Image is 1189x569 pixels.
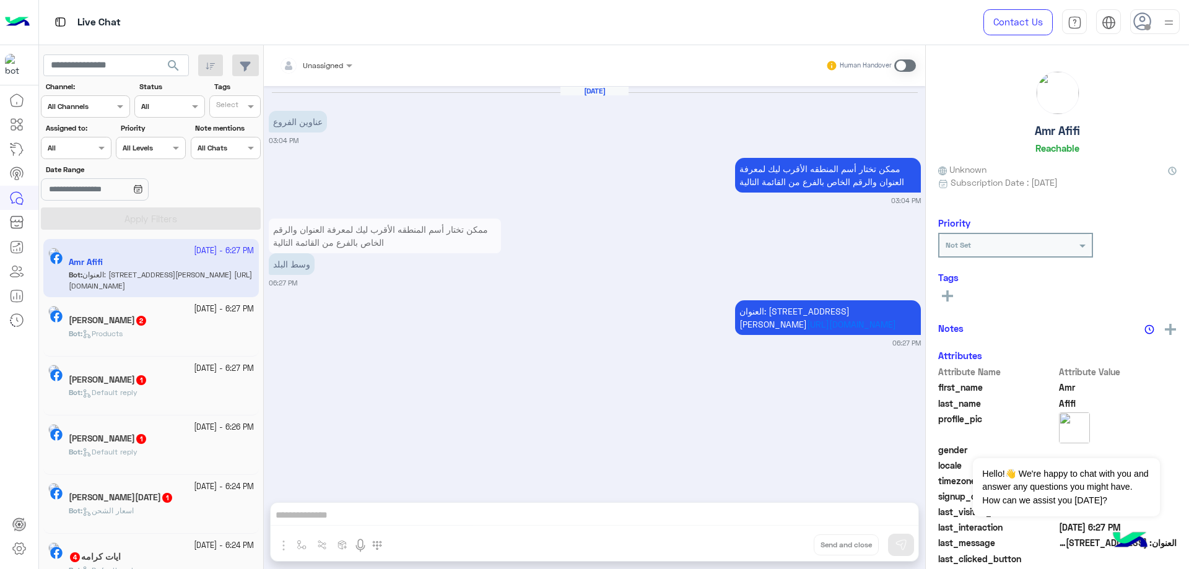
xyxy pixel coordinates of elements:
[1059,365,1177,378] span: Attribute Value
[194,422,254,433] small: [DATE] - 6:26 PM
[938,490,1056,503] span: signup_date
[69,329,82,338] b: :
[69,552,121,562] h5: ايات كرامه
[48,306,59,317] img: picture
[121,123,185,134] label: Priority
[214,99,238,113] div: Select
[269,136,298,146] small: 03:04 PM
[938,272,1177,283] h6: Tags
[938,397,1056,410] span: last_name
[938,474,1056,487] span: timezone
[1059,381,1177,394] span: Amr
[136,434,146,444] span: 1
[48,365,59,376] img: picture
[69,492,173,503] h5: ابواروه رمضان
[269,111,327,132] p: 29/9/2025, 3:04 PM
[814,534,879,555] button: Send and close
[69,447,81,456] span: Bot
[50,487,63,500] img: Facebook
[194,303,254,315] small: [DATE] - 6:27 PM
[194,363,254,375] small: [DATE] - 6:27 PM
[938,323,964,334] h6: Notes
[1108,519,1152,563] img: hulul-logo.png
[1059,552,1177,565] span: null
[139,81,203,92] label: Status
[53,14,68,30] img: tab
[983,9,1053,35] a: Contact Us
[973,458,1159,516] span: Hello!👋 We're happy to chat with you and answer any questions you might have. How can we assist y...
[938,536,1056,549] span: last_message
[50,369,63,381] img: Facebook
[159,54,189,81] button: search
[739,306,850,329] span: العنوان: [STREET_ADDRESS][PERSON_NAME]
[5,9,30,35] img: Logo
[938,365,1056,378] span: Attribute Name
[214,81,259,92] label: Tags
[70,552,80,562] span: 4
[82,329,123,338] span: Products
[269,253,315,275] p: 29/9/2025, 6:27 PM
[891,196,921,206] small: 03:04 PM
[938,163,986,176] span: Unknown
[69,315,147,326] h5: Sameh Samir
[938,381,1056,394] span: first_name
[1059,397,1177,410] span: Afifi
[938,552,1056,565] span: last_clicked_button
[840,61,892,71] small: Human Handover
[69,433,147,444] h5: ابو السعيد
[1165,324,1176,335] img: add
[46,164,185,175] label: Date Range
[69,447,82,456] b: :
[41,207,261,230] button: Apply Filters
[82,447,137,456] span: Default reply
[69,506,81,515] span: Bot
[1068,15,1082,30] img: tab
[1035,124,1080,138] h5: Amr Afifi
[735,158,921,193] p: 29/9/2025, 3:04 PM
[938,505,1056,518] span: last_visited_flow
[50,547,63,559] img: Facebook
[938,459,1056,472] span: locale
[195,123,259,134] label: Note mentions
[1059,521,1177,534] span: 2025-09-29T15:27:16.945Z
[162,493,172,503] span: 1
[1037,72,1079,114] img: picture
[938,412,1056,441] span: profile_pic
[938,217,970,228] h6: Priority
[136,316,146,326] span: 2
[166,58,181,73] span: search
[1059,536,1177,549] span: العنوان: 25 شارع عبد الخالق ثروت https://maps.app.goo.gl/XFXM6QsBcfUfL7BC7
[892,338,921,348] small: 06:27 PM
[303,61,343,70] span: Unassigned
[951,176,1058,189] span: Subscription Date : [DATE]
[48,542,59,554] img: picture
[560,87,629,95] h6: [DATE]
[269,278,297,288] small: 06:27 PM
[77,14,121,31] p: Live Chat
[1102,15,1116,30] img: tab
[69,375,147,385] h5: احمد شيك
[938,350,982,361] h6: Attributes
[69,506,82,515] b: :
[69,388,81,397] span: Bot
[807,319,896,329] a: [URL][DOMAIN_NAME]
[194,540,254,552] small: [DATE] - 6:24 PM
[46,123,110,134] label: Assigned to:
[82,506,134,515] span: اسعار الشحن
[50,428,63,441] img: Facebook
[5,54,27,76] img: 713415422032625
[1161,15,1177,30] img: profile
[1144,324,1154,334] img: notes
[48,483,59,494] img: picture
[82,388,137,397] span: Default reply
[938,521,1056,534] span: last_interaction
[269,219,501,253] p: 29/9/2025, 6:27 PM
[1062,9,1087,35] a: tab
[69,329,81,338] span: Bot
[938,443,1056,456] span: gender
[69,388,82,397] b: :
[50,310,63,323] img: Facebook
[1059,412,1090,443] img: picture
[194,481,254,493] small: [DATE] - 6:24 PM
[48,424,59,435] img: picture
